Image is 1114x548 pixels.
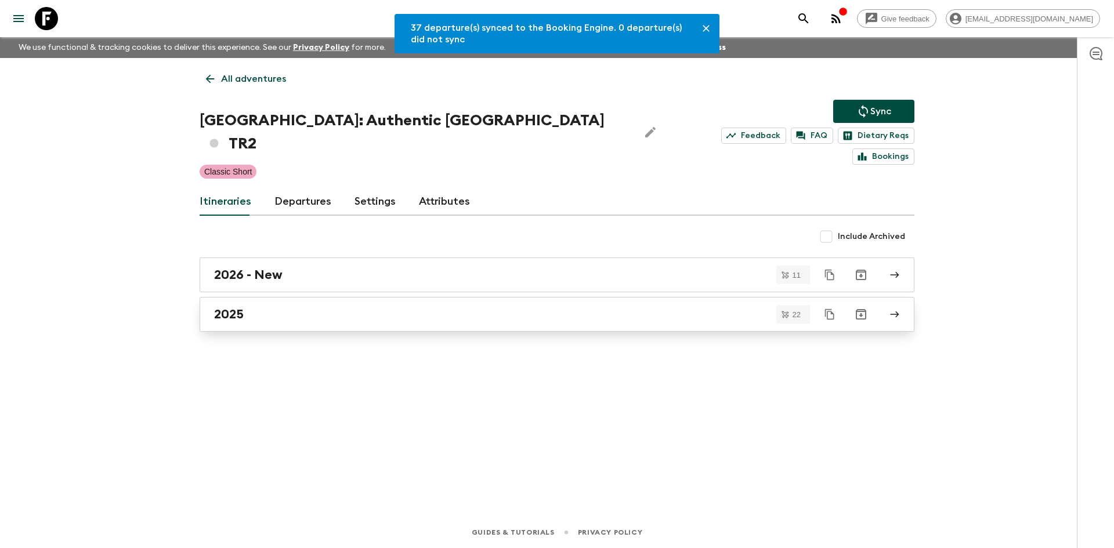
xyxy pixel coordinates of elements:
p: Sync [870,104,891,118]
a: Give feedback [857,9,936,28]
a: Dietary Reqs [838,128,914,144]
p: Classic Short [204,166,252,177]
span: 11 [786,271,808,279]
span: [EMAIL_ADDRESS][DOMAIN_NAME] [959,14,1099,23]
a: Feedback [721,128,786,144]
a: 2025 [200,297,914,332]
a: FAQ [791,128,833,144]
span: Give feedback [875,14,936,23]
button: search adventures [792,7,815,30]
p: We use functional & tracking cookies to deliver this experience. See our for more. [14,37,390,58]
button: Archive [849,263,873,286]
h2: 2025 [214,307,244,322]
button: Duplicate [819,264,840,285]
a: Bookings [852,148,914,165]
div: 37 departure(s) synced to the Booking Engine. 0 departure(s) did not sync [411,17,688,50]
a: Departures [274,188,331,216]
a: Settings [355,188,396,216]
a: Guides & Tutorials [472,526,555,539]
a: Privacy Policy [578,526,642,539]
h1: [GEOGRAPHIC_DATA]: Authentic [GEOGRAPHIC_DATA] TR2 [200,109,630,155]
button: menu [7,7,30,30]
div: [EMAIL_ADDRESS][DOMAIN_NAME] [946,9,1100,28]
a: Privacy Policy [293,43,349,52]
a: Attributes [419,188,470,216]
span: Include Archived [838,231,905,242]
span: 22 [786,311,808,318]
a: All adventures [200,67,292,90]
button: Archive [849,303,873,326]
button: Sync adventure departures to the booking engine [833,100,914,123]
button: Edit Adventure Title [639,109,662,155]
a: Itineraries [200,188,251,216]
p: All adventures [221,72,286,86]
button: Duplicate [819,304,840,325]
a: 2026 - New [200,257,914,292]
h2: 2026 - New [214,267,283,282]
button: Close [697,20,715,37]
